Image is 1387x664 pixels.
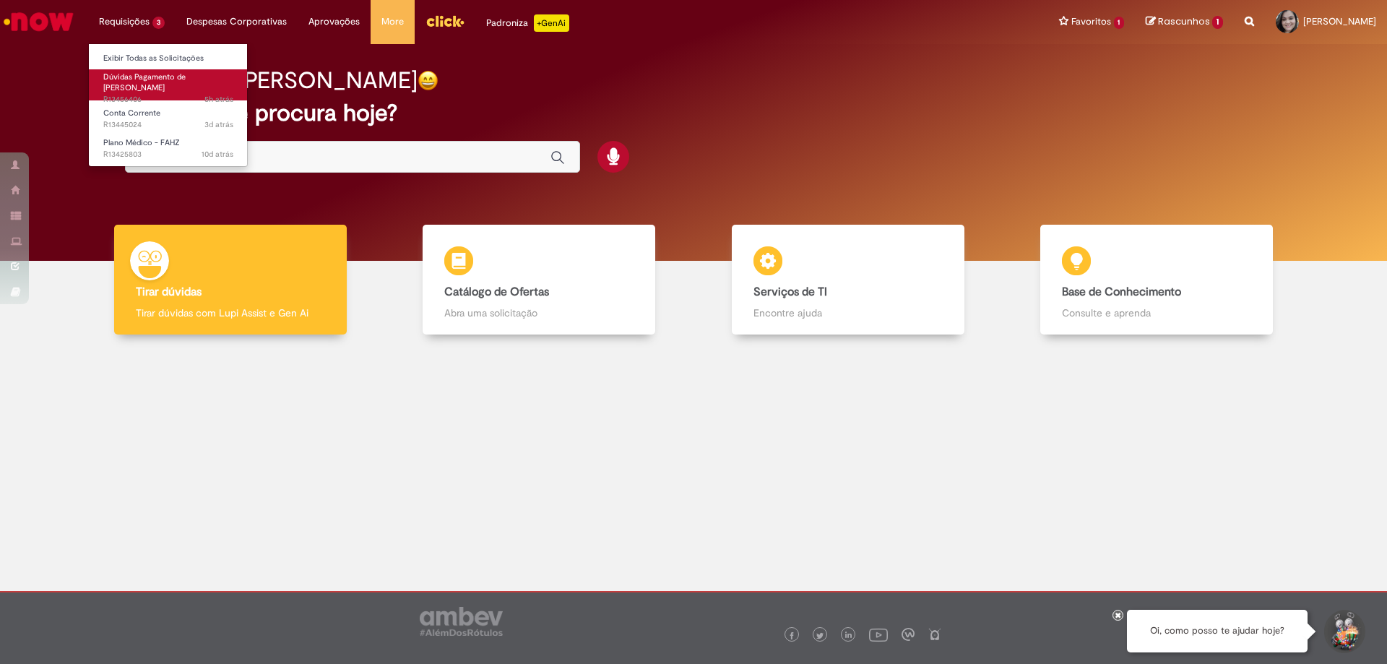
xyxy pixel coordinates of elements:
img: ServiceNow [1,7,76,36]
a: Exibir Todas as Solicitações [89,51,248,66]
span: More [381,14,404,29]
img: happy-face.png [418,70,438,91]
span: 1 [1212,16,1223,29]
span: Requisições [99,14,150,29]
span: 3 [152,17,165,29]
span: R13425803 [103,149,233,160]
img: logo_footer_youtube.png [869,625,888,644]
span: Plano Médico - FAHZ [103,137,180,148]
span: [PERSON_NAME] [1303,15,1376,27]
img: logo_footer_ambev_rotulo_gray.png [420,607,503,636]
span: 3d atrás [204,119,233,130]
h2: O que você procura hoje? [125,100,1263,126]
span: Favoritos [1071,14,1111,29]
span: 1 [1114,17,1125,29]
b: Base de Conhecimento [1062,285,1181,299]
a: Aberto R13425803 : Plano Médico - FAHZ [89,135,248,162]
ul: Requisições [88,43,248,167]
a: Base de Conhecimento Consulte e aprenda [1003,225,1312,335]
img: logo_footer_twitter.png [816,632,824,639]
div: Oi, como posso te ajudar hoje? [1127,610,1308,652]
time: 25/08/2025 15:35:00 [204,119,233,130]
img: logo_footer_workplace.png [902,628,915,641]
a: Aberto R13445024 : Conta Corrente [89,105,248,132]
img: click_logo_yellow_360x200.png [425,10,465,32]
a: Catálogo de Ofertas Abra uma solicitação [385,225,694,335]
span: Rascunhos [1158,14,1210,28]
span: Dúvidas Pagamento de [PERSON_NAME] [103,72,186,94]
b: Serviços de TI [753,285,827,299]
b: Tirar dúvidas [136,285,202,299]
p: Encontre ajuda [753,306,943,320]
h2: Boa tarde, [PERSON_NAME] [125,68,418,93]
span: R13456406 [103,94,233,105]
img: logo_footer_facebook.png [788,632,795,639]
time: 18/08/2025 16:21:56 [202,149,233,160]
b: Catálogo de Ofertas [444,285,549,299]
p: +GenAi [534,14,569,32]
p: Tirar dúvidas com Lupi Assist e Gen Ai [136,306,325,320]
span: Conta Corrente [103,108,160,118]
a: Serviços de TI Encontre ajuda [693,225,1003,335]
img: logo_footer_naosei.png [928,628,941,641]
a: Tirar dúvidas Tirar dúvidas com Lupi Assist e Gen Ai [76,225,385,335]
p: Consulte e aprenda [1062,306,1251,320]
span: Aprovações [308,14,360,29]
a: Aberto R13456406 : Dúvidas Pagamento de Salário [89,69,248,100]
button: Iniciar Conversa de Suporte [1322,610,1365,653]
span: R13445024 [103,119,233,131]
div: Padroniza [486,14,569,32]
a: Rascunhos [1146,15,1223,29]
time: 28/08/2025 09:56:25 [204,94,233,105]
img: logo_footer_linkedin.png [845,631,852,640]
span: 10d atrás [202,149,233,160]
p: Abra uma solicitação [444,306,634,320]
span: Despesas Corporativas [186,14,287,29]
span: 5h atrás [204,94,233,105]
